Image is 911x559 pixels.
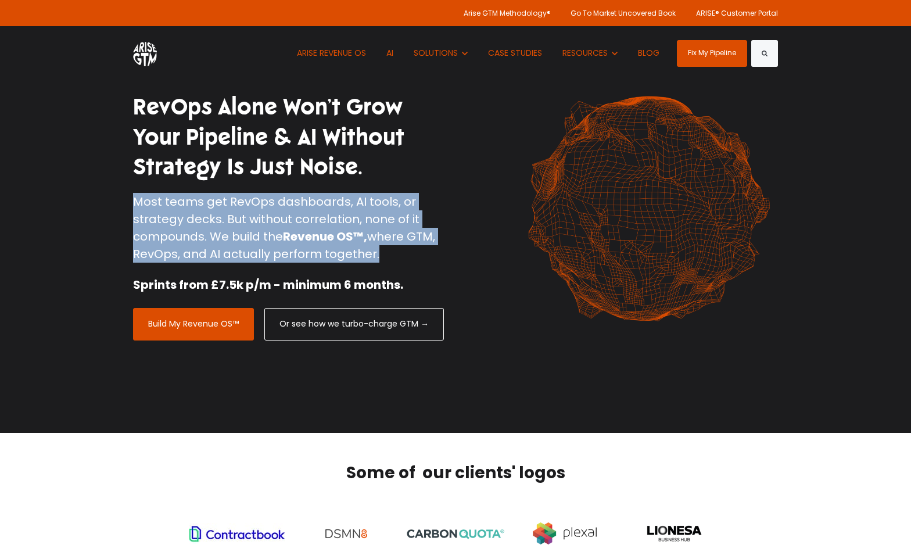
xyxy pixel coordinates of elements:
[405,26,476,80] button: Show submenu for SOLUTIONS SOLUTIONS
[288,26,668,80] nav: Desktop navigation
[264,308,444,341] a: Or see how we turbo-charge GTM →
[133,40,157,66] img: ARISE GTM logo (1) white
[414,47,458,59] span: SOLUTIONS
[283,228,367,245] strong: Revenue OS™,
[533,522,597,544] img: shift-london-partner-plexal
[554,26,626,80] button: Show submenu for RESOURCES RESOURCES
[629,26,668,80] a: BLOG
[133,277,403,293] strong: Sprints from £7.5k p/m - minimum 6 months.
[378,26,402,80] a: AI
[133,193,447,263] p: Most teams get RevOps dashboards, AI tools, or strategy decks. But without correlation, none of i...
[479,26,551,80] a: CASE STUDIES
[677,40,747,67] a: Fix My Pipeline
[407,529,504,539] img: CQ_Logo_Registered_1
[288,26,375,80] a: ARISE REVENUE OS
[562,47,608,59] span: RESOURCES
[188,462,723,484] h2: Some of our clients' logos
[133,92,447,182] h1: RevOps Alone Won’t Grow Your Pipeline & AI Without Strategy Is Just Noise.
[647,524,702,543] img: lionesa logo
[320,518,373,548] img: dsmn8 testimonials
[751,40,778,67] button: Search
[189,522,285,544] img: contract book logo
[133,308,254,341] a: Build My Revenue OS™
[519,84,778,334] img: shape-61 orange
